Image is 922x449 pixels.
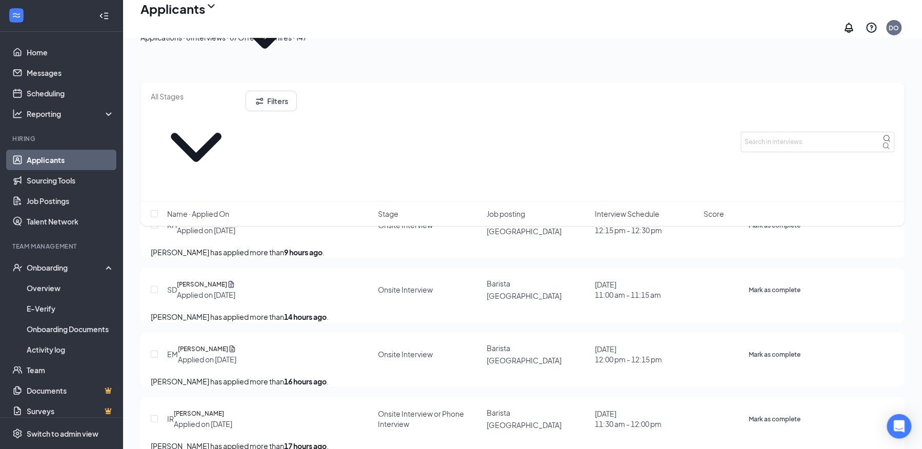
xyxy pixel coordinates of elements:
[487,408,510,417] span: Barista
[889,24,899,32] div: DO
[27,42,114,63] a: Home
[27,262,106,273] div: Onboarding
[151,376,895,387] p: [PERSON_NAME] has applied more than .
[178,344,228,354] h5: [PERSON_NAME]
[378,209,398,219] span: Stage
[595,419,662,429] span: 11:30 am - 12:00 pm
[12,262,23,273] svg: UserCheck
[749,286,801,294] span: Mark as complete
[595,344,663,364] div: [DATE]
[12,428,23,439] svg: Settings
[487,420,589,430] p: [GEOGRAPHIC_DATA]
[174,409,224,419] h5: [PERSON_NAME]
[749,351,801,358] span: Mark as complete
[749,413,801,424] button: Mark as complete
[887,414,912,439] div: Open Intercom Messenger
[11,10,22,21] svg: WorkstreamLogo
[151,102,242,193] svg: ChevronDown
[12,134,112,143] div: Hiring
[27,278,114,298] a: Overview
[167,414,174,424] div: IR
[227,279,235,290] svg: Document
[866,22,878,34] svg: QuestionInfo
[487,343,510,353] span: Barista
[741,132,895,152] input: Search in interviews
[487,209,525,219] span: Job posting
[284,248,323,257] b: 9 hours ago
[595,279,662,300] div: [DATE]
[595,209,660,219] span: Interview Schedule
[27,170,114,191] a: Sourcing Tools
[99,11,109,21] svg: Collapse
[27,191,114,211] a: Job Postings
[246,91,297,111] button: Filter Filters
[487,291,589,301] p: [GEOGRAPHIC_DATA]
[595,409,662,429] div: [DATE]
[27,380,114,401] a: DocumentsCrown
[27,428,98,439] div: Switch to admin view
[883,134,891,142] svg: MagnifyingGlass
[178,354,236,364] div: Applied on [DATE]
[27,63,114,83] a: Messages
[151,247,895,258] p: [PERSON_NAME] has applied more than .
[378,284,433,295] div: Onsite Interview
[27,319,114,339] a: Onboarding Documents
[378,349,433,359] div: Onsite Interview
[378,409,480,429] div: Onsite Interview or Phone Interview
[843,22,855,34] svg: Notifications
[167,284,177,295] div: SD
[704,209,725,219] span: Score
[749,349,801,360] button: Mark as complete
[228,344,236,354] svg: Document
[27,211,114,232] a: Talent Network
[749,284,801,295] button: Mark as complete
[27,83,114,104] a: Scheduling
[27,109,115,119] div: Reporting
[27,150,114,170] a: Applicants
[167,349,178,359] div: EM
[12,242,112,251] div: Team Management
[595,354,663,364] span: 12:00 pm - 12:15 pm
[151,311,895,322] p: [PERSON_NAME] has applied more than .
[595,290,662,300] span: 11:00 am - 11:15 am
[174,419,232,429] div: Applied on [DATE]
[12,109,23,119] svg: Analysis
[284,312,327,321] b: 14 hours ago
[27,360,114,380] a: Team
[487,279,510,288] span: Barista
[284,377,327,386] b: 16 hours ago
[151,91,242,102] input: All Stages
[177,290,235,300] div: Applied on [DATE]
[749,415,801,423] span: Mark as complete
[27,298,114,319] a: E-Verify
[487,355,589,365] p: [GEOGRAPHIC_DATA]
[27,401,114,421] a: SurveysCrown
[167,209,229,219] span: Name · Applied On
[27,339,114,360] a: Activity log
[177,279,227,290] h5: [PERSON_NAME]
[254,96,265,107] svg: Filter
